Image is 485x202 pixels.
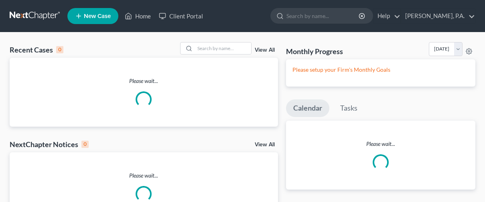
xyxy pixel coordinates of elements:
[195,42,251,54] input: Search by name...
[10,172,278,180] p: Please wait...
[10,77,278,85] p: Please wait...
[56,46,63,53] div: 0
[286,8,360,23] input: Search by name...
[401,9,475,23] a: [PERSON_NAME], P.A.
[155,9,207,23] a: Client Portal
[292,66,469,74] p: Please setup your Firm's Monthly Goals
[286,46,343,56] h3: Monthly Progress
[10,139,89,149] div: NextChapter Notices
[286,140,475,148] p: Please wait...
[255,47,275,53] a: View All
[255,142,275,147] a: View All
[121,9,155,23] a: Home
[373,9,400,23] a: Help
[333,99,365,117] a: Tasks
[81,141,89,148] div: 0
[84,13,111,19] span: New Case
[10,45,63,55] div: Recent Cases
[286,99,329,117] a: Calendar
